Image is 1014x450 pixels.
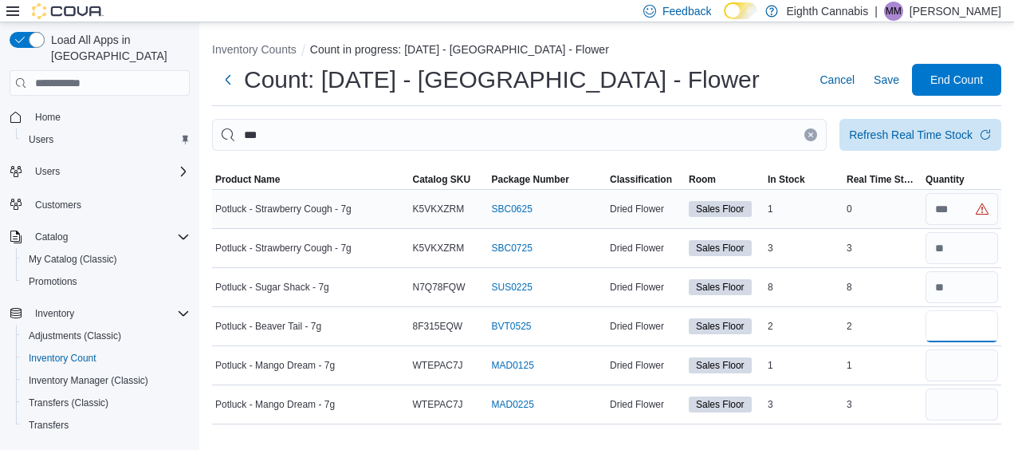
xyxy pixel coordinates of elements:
button: Clear input [804,128,817,141]
input: This is a search bar. After typing your query, hit enter to filter the results lower in the page. [212,119,827,151]
span: Sales Floor [696,280,745,294]
span: Users [22,130,190,149]
span: Users [29,133,53,146]
div: 2 [843,317,922,336]
button: Inventory Count [16,347,196,369]
span: Dried Flower [610,242,664,255]
span: Potluck - Mango Dream - 7g [215,359,335,372]
button: Inventory [3,302,196,325]
button: Next [212,64,244,96]
div: 3 [764,395,843,414]
span: Adjustments (Classic) [22,326,190,345]
span: Potluck - Beaver Tail - 7g [215,320,321,333]
button: My Catalog (Classic) [16,248,196,270]
span: Potluck - Sugar Shack - 7g [215,281,329,294]
button: Transfers [16,414,196,436]
input: Dark Mode [724,2,757,19]
span: End Count [930,72,983,88]
span: Sales Floor [689,279,752,295]
span: Sales Floor [689,397,752,412]
span: Dried Flower [610,320,664,333]
span: Users [29,162,190,181]
span: Sales Floor [696,397,745,412]
a: SUS0225 [492,281,533,294]
div: 8 [764,278,843,297]
div: 3 [843,239,922,258]
button: Users [16,128,196,151]
span: Sales Floor [696,241,745,255]
button: Inventory Counts [212,43,297,56]
a: SBC0725 [492,242,533,255]
a: BVT0525 [492,320,532,333]
div: 3 [843,395,922,414]
span: My Catalog (Classic) [22,250,190,269]
span: Sales Floor [696,319,745,334]
span: Catalog [29,227,190,247]
button: Promotions [16,270,196,293]
span: In Stock [768,173,805,186]
a: My Catalog (Classic) [22,250,124,269]
span: Sales Floor [696,202,745,216]
div: 1 [764,199,843,219]
span: Save [874,72,899,88]
span: Real Time Stock [847,173,919,186]
a: MAD0125 [492,359,534,372]
span: Quantity [926,173,965,186]
span: Transfers [22,416,190,435]
span: Dark Mode [724,19,725,20]
button: Product Name [212,170,410,189]
button: Customers [3,192,196,215]
a: Transfers [22,416,75,435]
span: My Catalog (Classic) [29,253,117,266]
span: Sales Floor [689,318,752,334]
div: Marilyn Mears [884,2,903,21]
span: Inventory [35,307,74,320]
button: Adjustments (Classic) [16,325,196,347]
div: 3 [764,239,843,258]
a: Users [22,130,60,149]
span: Load All Apps in [GEOGRAPHIC_DATA] [45,32,190,64]
span: Cancel [819,72,855,88]
span: Catalog SKU [413,173,471,186]
a: Inventory Manager (Classic) [22,371,155,390]
p: [PERSON_NAME] [910,2,1001,21]
span: WTEPAC7J [413,398,463,411]
a: Customers [29,195,88,215]
button: Users [29,162,66,181]
span: WTEPAC7J [413,359,463,372]
span: Users [35,165,60,178]
span: Potluck - Mango Dream - 7g [215,398,335,411]
span: Dried Flower [610,281,664,294]
p: Eighth Cannabis [786,2,868,21]
button: Inventory Manager (Classic) [16,369,196,392]
div: 2 [764,317,843,336]
span: Customers [35,199,81,211]
button: Count in progress: [DATE] - [GEOGRAPHIC_DATA] - Flower [310,43,609,56]
button: Transfers (Classic) [16,392,196,414]
a: SBC0625 [492,203,533,215]
span: MM [886,2,902,21]
div: 0 [843,199,922,219]
span: Transfers [29,419,69,432]
span: Sales Floor [689,357,752,373]
button: Classification [607,170,686,189]
img: Cova [32,3,104,19]
div: 1 [764,356,843,375]
span: Potluck - Strawberry Cough - 7g [215,203,352,215]
nav: An example of EuiBreadcrumbs [212,41,1001,61]
button: Real Time Stock [843,170,922,189]
span: Customers [29,194,190,214]
button: Quantity [922,170,1001,189]
span: Inventory Count [22,349,190,368]
h1: Count: [DATE] - [GEOGRAPHIC_DATA] - Flower [244,64,760,96]
span: Dried Flower [610,203,664,215]
button: Catalog [3,226,196,248]
span: Sales Floor [696,358,745,373]
span: Home [29,107,190,127]
span: N7Q78FQW [413,281,466,294]
span: Room [689,173,716,186]
span: Inventory [29,304,190,323]
span: Sales Floor [689,240,752,256]
div: Refresh Real Time Stock [849,127,973,143]
button: In Stock [764,170,843,189]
